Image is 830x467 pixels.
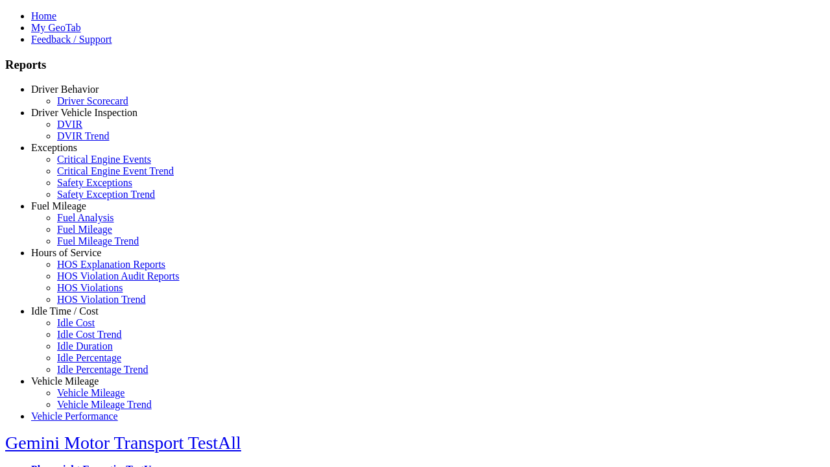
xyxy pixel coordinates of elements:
[57,387,124,398] a: Vehicle Mileage
[31,107,137,118] a: Driver Vehicle Inspection
[31,376,99,387] a: Vehicle Mileage
[57,235,139,246] a: Fuel Mileage Trend
[31,142,77,153] a: Exceptions
[57,317,95,328] a: Idle Cost
[57,119,82,130] a: DVIR
[57,399,152,410] a: Vehicle Mileage Trend
[57,282,123,293] a: HOS Violations
[57,224,112,235] a: Fuel Mileage
[57,270,180,281] a: HOS Violation Audit Reports
[57,329,122,340] a: Idle Cost Trend
[57,189,155,200] a: Safety Exception Trend
[57,364,148,375] a: Idle Percentage Trend
[31,22,81,33] a: My GeoTab
[31,34,112,45] a: Feedback / Support
[31,411,118,422] a: Vehicle Performance
[57,130,109,141] a: DVIR Trend
[57,259,165,270] a: HOS Explanation Reports
[57,154,151,165] a: Critical Engine Events
[31,247,101,258] a: Hours of Service
[31,84,99,95] a: Driver Behavior
[31,200,86,211] a: Fuel Mileage
[57,177,132,188] a: Safety Exceptions
[31,10,56,21] a: Home
[57,212,114,223] a: Fuel Analysis
[5,433,241,453] a: Gemini Motor Transport TestAll
[31,305,99,317] a: Idle Time / Cost
[57,352,121,363] a: Idle Percentage
[57,294,146,305] a: HOS Violation Trend
[5,58,825,72] h3: Reports
[57,95,128,106] a: Driver Scorecard
[57,341,113,352] a: Idle Duration
[57,165,174,176] a: Critical Engine Event Trend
